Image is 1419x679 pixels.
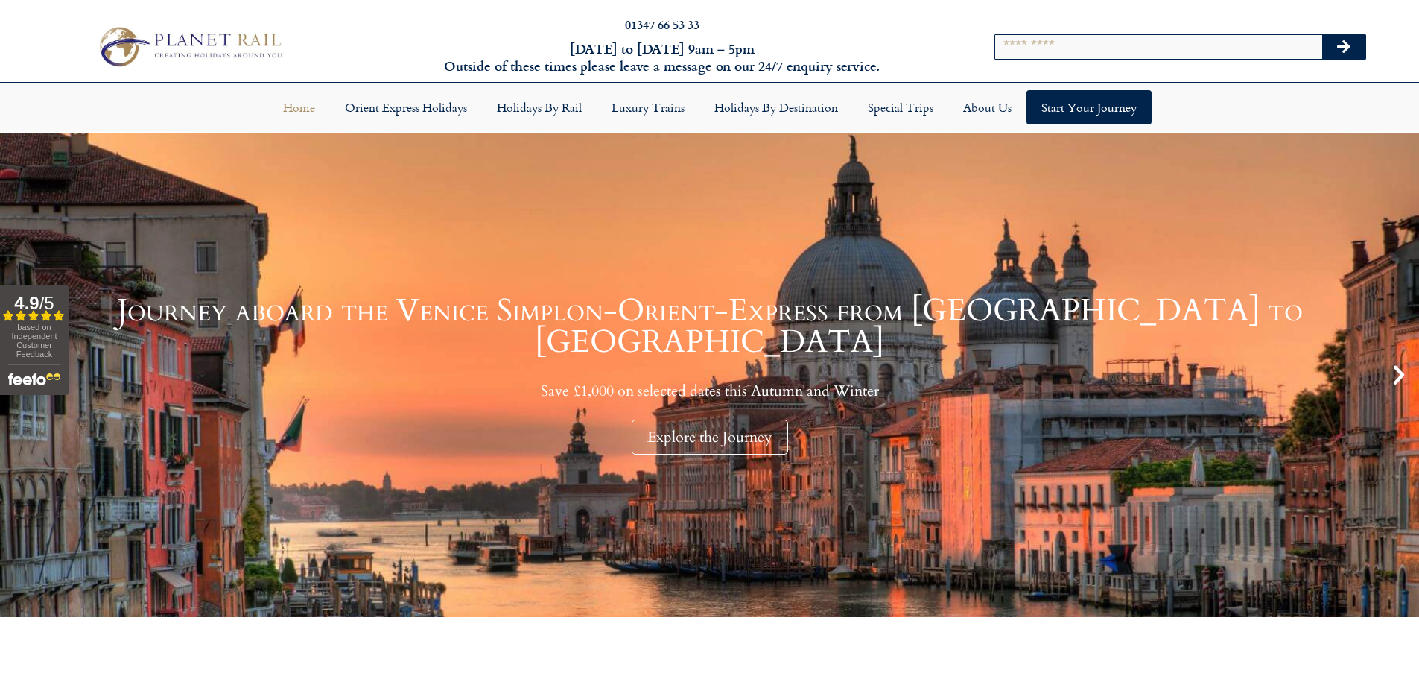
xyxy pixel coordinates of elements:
[92,22,287,70] img: Planet Rail Train Holidays Logo
[37,382,1382,400] p: Save £1,000 on selected dates this Autumn and Winter
[632,420,788,455] div: Explore the Journey
[1026,90,1152,124] a: Start your Journey
[7,90,1412,124] nav: Menu
[597,90,699,124] a: Luxury Trains
[1386,362,1412,388] div: Next slide
[1322,35,1365,59] button: Search
[625,16,699,33] a: 01347 66 53 33
[268,90,330,124] a: Home
[330,90,482,124] a: Orient Express Holidays
[382,40,942,75] h6: [DATE] to [DATE] 9am – 5pm Outside of these times please leave a message on our 24/7 enquiry serv...
[699,90,853,124] a: Holidays by Destination
[853,90,948,124] a: Special Trips
[37,295,1382,358] h1: Journey aboard the Venice Simplon-Orient-Express from [GEOGRAPHIC_DATA] to [GEOGRAPHIC_DATA]
[948,90,1026,124] a: About Us
[482,90,597,124] a: Holidays by Rail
